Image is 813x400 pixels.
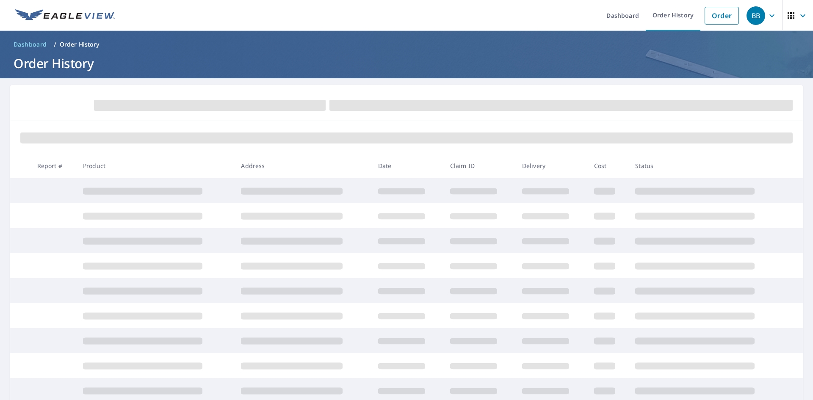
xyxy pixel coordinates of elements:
th: Address [234,153,371,178]
th: Date [371,153,443,178]
th: Report # [30,153,76,178]
th: Cost [587,153,629,178]
th: Status [628,153,787,178]
span: Dashboard [14,40,47,49]
a: Order [705,7,739,25]
nav: breadcrumb [10,38,803,51]
p: Order History [60,40,100,49]
div: BB [747,6,765,25]
li: / [54,39,56,50]
img: EV Logo [15,9,115,22]
th: Delivery [515,153,587,178]
th: Claim ID [443,153,515,178]
a: Dashboard [10,38,50,51]
h1: Order History [10,55,803,72]
th: Product [76,153,234,178]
